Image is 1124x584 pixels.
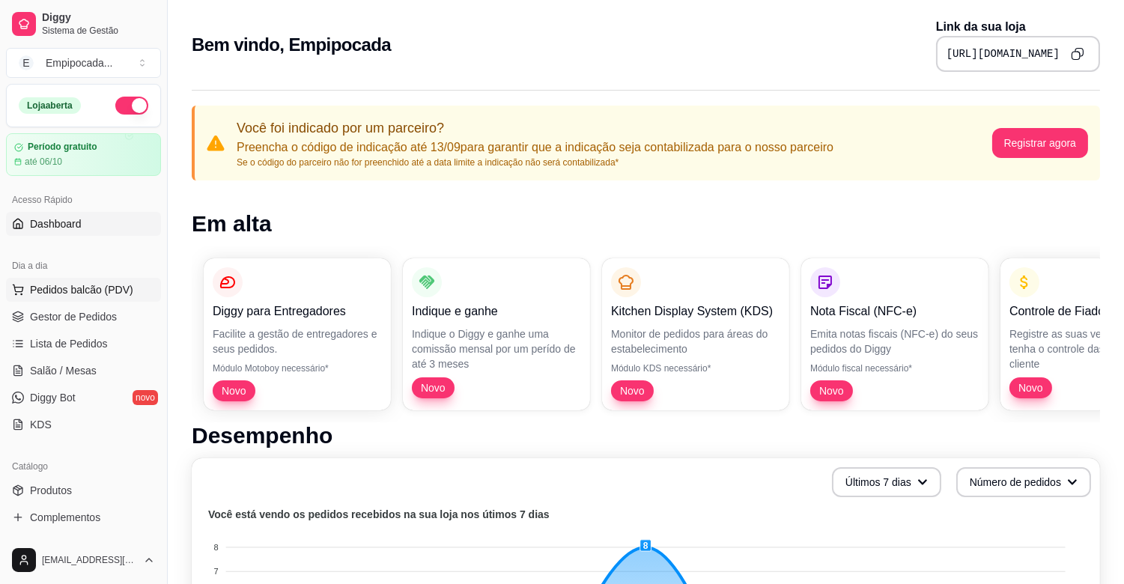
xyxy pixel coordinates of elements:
[6,254,161,278] div: Dia a dia
[832,467,941,497] button: Últimos 7 dias
[1012,380,1049,395] span: Novo
[6,359,161,383] a: Salão / Mesas
[6,413,161,437] a: KDS
[115,97,148,115] button: Alterar Status
[6,386,161,410] a: Diggy Botnovo
[614,383,651,398] span: Novo
[415,380,452,395] span: Novo
[30,417,52,432] span: KDS
[192,422,1100,449] h1: Desempenho
[237,156,833,168] p: Se o código do parceiro não for preenchido até a data limite a indicação não será contabilizada*
[412,302,581,320] p: Indique e ganhe
[237,118,833,139] p: Você foi indicado por um parceiro?
[214,543,219,552] tspan: 8
[6,212,161,236] a: Dashboard
[6,278,161,302] button: Pedidos balcão (PDV)
[25,156,62,168] article: até 06/10
[403,258,590,410] button: Indique e ganheIndique o Diggy e ganhe uma comissão mensal por um perído de até 3 mesesNovo
[237,139,833,156] p: Preencha o código de indicação até 13/09 para garantir que a indicação seja contabilizada para o ...
[412,326,581,371] p: Indique o Diggy e ganhe uma comissão mensal por um perído de até 3 meses
[30,510,100,525] span: Complementos
[947,46,1060,61] pre: [URL][DOMAIN_NAME]
[6,133,161,176] a: Período gratuitoaté 06/10
[6,542,161,578] button: [EMAIL_ADDRESS][DOMAIN_NAME]
[30,336,108,351] span: Lista de Pedidos
[6,188,161,212] div: Acesso Rápido
[6,332,161,356] a: Lista de Pedidos
[204,258,391,410] button: Diggy para EntregadoresFacilite a gestão de entregadores e seus pedidos.Módulo Motoboy necessário...
[30,483,72,498] span: Produtos
[19,55,34,70] span: E
[213,302,382,320] p: Diggy para Entregadores
[6,454,161,478] div: Catálogo
[602,258,789,410] button: Kitchen Display System (KDS)Monitor de pedidos para áreas do estabelecimentoMódulo KDS necessário...
[28,142,97,153] article: Período gratuito
[30,309,117,324] span: Gestor de Pedidos
[813,383,850,398] span: Novo
[6,505,161,529] a: Complementos
[936,18,1100,36] p: Link da sua loja
[810,326,979,356] p: Emita notas fiscais (NFC-e) do seus pedidos do Diggy
[810,302,979,320] p: Nota Fiscal (NFC-e)
[992,128,1089,158] button: Registrar agora
[19,97,81,114] div: Loja aberta
[6,478,161,502] a: Produtos
[1066,42,1090,66] button: Copy to clipboard
[810,362,979,374] p: Módulo fiscal necessário*
[30,282,133,297] span: Pedidos balcão (PDV)
[214,567,219,576] tspan: 7
[611,326,780,356] p: Monitor de pedidos para áreas do estabelecimento
[30,216,82,231] span: Dashboard
[6,48,161,78] button: Select a team
[6,305,161,329] a: Gestor de Pedidos
[611,362,780,374] p: Módulo KDS necessário*
[216,383,252,398] span: Novo
[192,210,1100,237] h1: Em alta
[611,302,780,320] p: Kitchen Display System (KDS)
[30,390,76,405] span: Diggy Bot
[30,363,97,378] span: Salão / Mesas
[801,258,988,410] button: Nota Fiscal (NFC-e)Emita notas fiscais (NFC-e) do seus pedidos do DiggyMódulo fiscal necessário*Novo
[213,362,382,374] p: Módulo Motoboy necessário*
[42,11,155,25] span: Diggy
[46,55,113,70] div: Empipocada ...
[208,509,550,521] text: Você está vendo os pedidos recebidos na sua loja nos útimos 7 dias
[213,326,382,356] p: Facilite a gestão de entregadores e seus pedidos.
[956,467,1091,497] button: Número de pedidos
[42,25,155,37] span: Sistema de Gestão
[6,6,161,42] a: DiggySistema de Gestão
[42,554,137,566] span: [EMAIL_ADDRESS][DOMAIN_NAME]
[192,33,391,57] h2: Bem vindo, Empipocada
